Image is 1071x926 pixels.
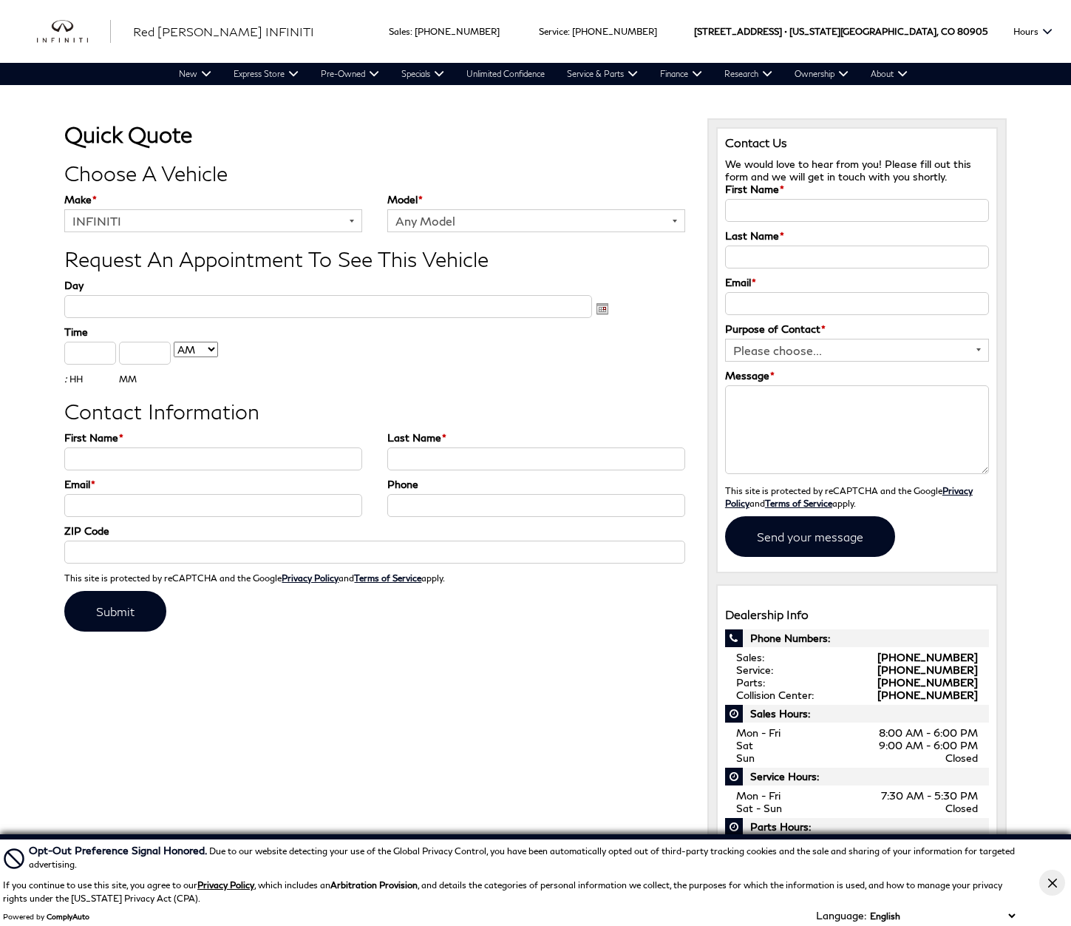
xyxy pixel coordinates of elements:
input: Submit [64,591,166,632]
div: Powered by [3,912,89,921]
a: [STREET_ADDRESS] • [US_STATE][GEOGRAPHIC_DATA], CO 80905 [694,26,987,37]
a: Finance [649,63,713,85]
small: This site is protected by reCAPTCHA and the Google and apply. [64,572,445,583]
a: Privacy Policy [197,879,254,890]
span: Red [PERSON_NAME] INFINITI [133,24,314,38]
span: Mon - Fri [736,726,781,739]
span: Phone Numbers: [725,629,989,647]
label: Purpose of Contact [725,322,826,335]
p: If you continue to use this site, you agree to our , which includes an , and details the categori... [3,879,1002,904]
a: Red [PERSON_NAME] INFINITI [133,23,314,41]
label: First Name [725,183,784,195]
a: Pre-Owned [310,63,390,85]
label: HH [69,374,83,385]
img: ... [596,303,608,315]
select: Language Select [866,909,1019,923]
button: Close Button [1039,870,1065,896]
span: Service: [736,663,773,676]
label: ZIP Code [64,524,109,537]
h3: Contact Us [725,136,989,150]
span: Sat - Sun [736,802,782,814]
h2: Request An Appointment To See This Vehicle [64,247,684,271]
label: Last Name [387,431,446,444]
a: Terms of Service [765,498,832,508]
label: Message [725,369,775,382]
a: Unlimited Confidence [455,63,556,85]
label: Make [64,193,97,206]
div: Language: [816,910,866,921]
a: Research [713,63,783,85]
a: [PHONE_NUMBER] [877,663,978,676]
a: About [860,63,919,85]
a: Privacy Policy [282,572,339,583]
span: 8:00 AM - 6:00 PM [879,726,978,739]
a: Express Store [222,63,310,85]
span: Parts: [736,676,765,689]
i: : [64,372,67,385]
h2: Contact Information [64,399,684,424]
a: ComplyAuto [47,912,89,921]
img: INFINITI [37,20,111,44]
a: [PHONE_NUMBER] [415,26,500,37]
a: [PHONE_NUMBER] [572,26,657,37]
a: [PHONE_NUMBER] [877,651,978,663]
label: Phone [387,478,418,490]
a: Privacy Policy [725,485,973,508]
label: Day [64,279,84,291]
a: [PHONE_NUMBER] [877,689,978,701]
h3: Dealership Info [725,608,989,622]
div: Due to our website detecting your use of the Global Privacy Control, you have been automatically ... [29,842,1019,871]
span: Opt-Out Preference Signal Honored . [29,844,209,856]
span: Sales Hours: [725,705,989,723]
span: Sales: [736,651,764,663]
span: Sat [736,739,753,751]
label: MM [119,374,137,385]
h2: Choose A Vehicle [64,161,684,186]
span: : [410,26,412,37]
span: Parts Hours: [725,818,989,836]
a: infiniti [37,20,111,44]
a: Ownership [783,63,860,85]
strong: Arbitration Provision [330,879,418,890]
span: Service [539,26,568,37]
a: New [168,63,222,85]
a: Service & Parts [556,63,649,85]
span: Service Hours: [725,768,989,785]
span: Sales [389,26,410,37]
label: Time [64,325,88,338]
span: We would love to hear from you! Please fill out this form and we will get in touch with you shortly. [725,158,971,183]
span: Closed [945,751,978,764]
h1: Quick Quote [64,122,684,146]
label: Model [387,193,423,206]
span: 9:00 AM - 6:00 PM [879,739,978,751]
a: [PHONE_NUMBER] [877,676,978,689]
label: Last Name [725,229,784,242]
span: : [568,26,570,37]
a: Specials [390,63,455,85]
small: This site is protected by reCAPTCHA and the Google and apply. [725,485,973,508]
span: Collision Center: [736,689,814,701]
label: Email [64,478,95,490]
label: Email [725,276,756,288]
span: Mon - Fri [736,789,781,802]
span: 7:30 AM - 5:30 PM [881,789,978,802]
nav: Main Navigation [168,63,919,85]
span: Closed [945,802,978,814]
a: Terms of Service [354,572,421,583]
label: First Name [64,431,123,444]
span: Sun [736,751,755,764]
input: Send your message [725,516,895,557]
